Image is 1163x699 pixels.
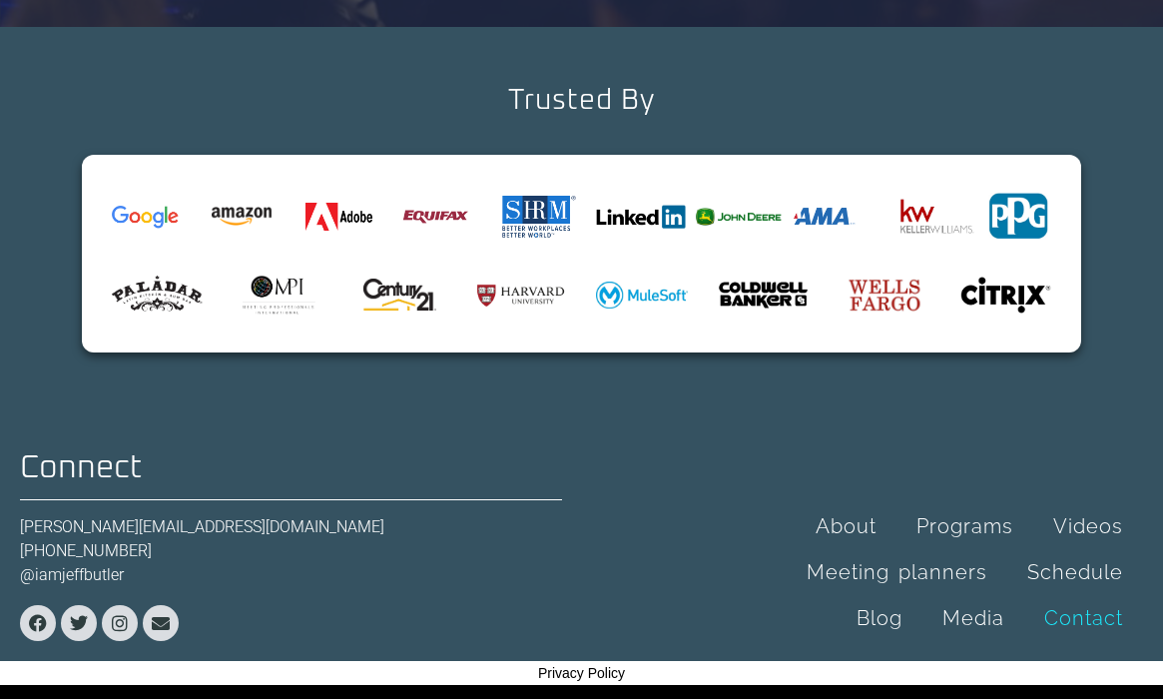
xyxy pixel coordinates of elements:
a: Programs [896,503,1033,549]
h2: Trusted By [508,87,655,115]
a: Blog [837,595,922,641]
a: Meeting planners [787,549,1007,595]
a: [PHONE_NUMBER] [20,541,152,560]
a: Contact [1024,595,1143,641]
a: About [796,503,896,549]
a: [PERSON_NAME][EMAIL_ADDRESS][DOMAIN_NAME] [20,517,384,536]
a: Media [922,595,1024,641]
a: @iamjeffbutler [20,565,124,584]
a: Videos [1033,503,1143,549]
h2: Connect [20,452,562,484]
nav: Menu [722,503,1144,641]
a: Schedule [1007,549,1143,595]
a: Privacy Policy [538,665,625,681]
